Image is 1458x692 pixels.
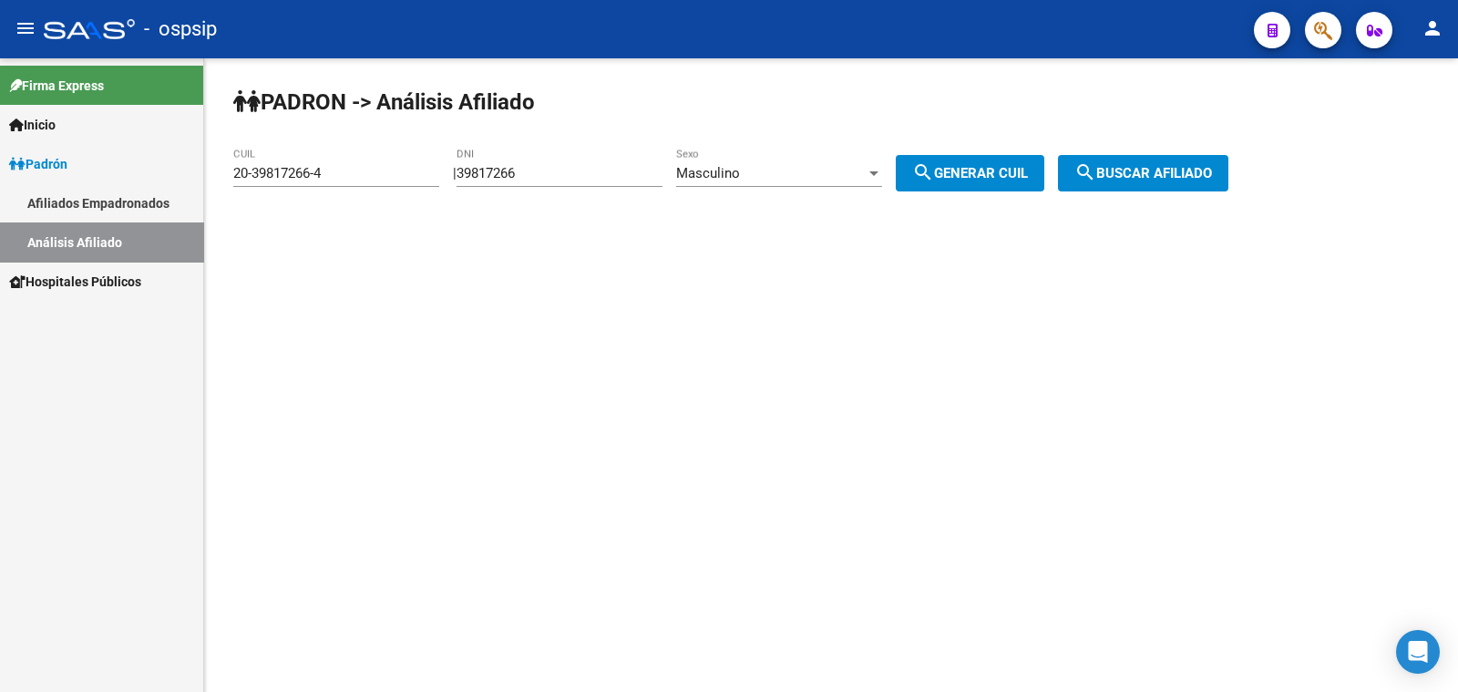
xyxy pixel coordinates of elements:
span: Inicio [9,115,56,135]
span: Generar CUIL [912,165,1028,181]
div: | [453,165,1058,181]
span: Buscar afiliado [1074,165,1212,181]
button: Buscar afiliado [1058,155,1228,191]
span: - ospsip [144,9,217,49]
button: Generar CUIL [896,155,1044,191]
span: Hospitales Públicos [9,272,141,292]
mat-icon: search [912,161,934,183]
mat-icon: search [1074,161,1096,183]
span: Masculino [676,165,740,181]
div: Open Intercom Messenger [1396,630,1440,674]
span: Padrón [9,154,67,174]
mat-icon: menu [15,17,36,39]
strong: PADRON -> Análisis Afiliado [233,89,535,115]
span: Firma Express [9,76,104,96]
mat-icon: person [1422,17,1443,39]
